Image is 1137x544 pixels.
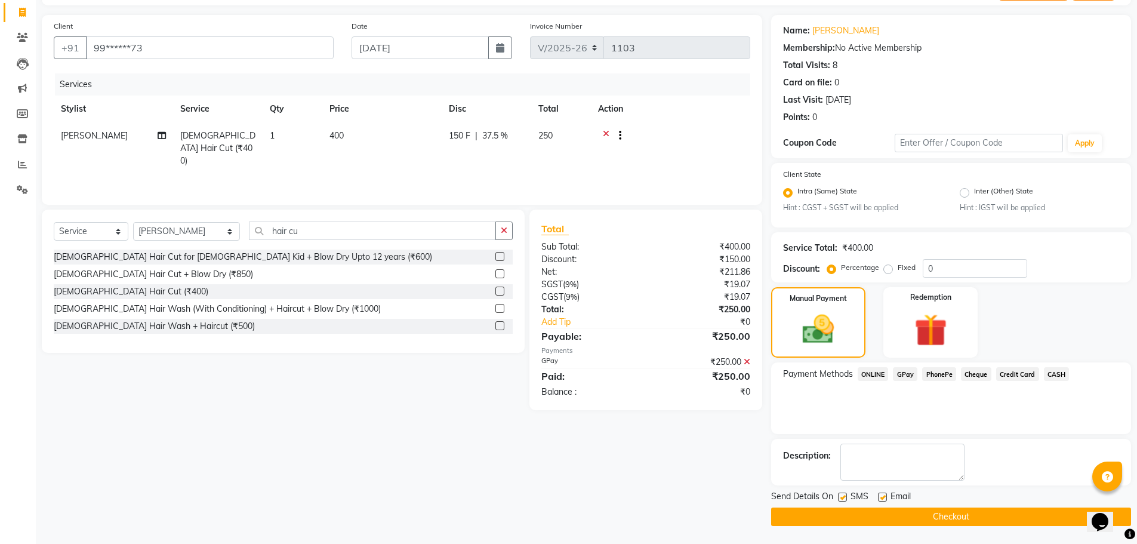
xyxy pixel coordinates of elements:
[783,59,830,72] div: Total Visits:
[793,311,844,348] img: _cash.svg
[812,111,817,124] div: 0
[54,268,253,281] div: [DEMOGRAPHIC_DATA] Hair Cut + Blow Dry (₹850)
[591,96,750,122] th: Action
[783,368,853,380] span: Payment Methods
[783,202,942,213] small: Hint : CGST + SGST will be applied
[904,310,957,351] img: _gift.svg
[532,278,646,291] div: ( )
[783,24,810,37] div: Name:
[54,303,381,315] div: [DEMOGRAPHIC_DATA] Hair Wash (With Conditioning) + Haircut + Blow Dry (₹1000)
[475,130,477,142] span: |
[790,293,847,304] label: Manual Payment
[797,186,857,200] label: Intra (Same) State
[783,76,832,89] div: Card on file:
[173,96,263,122] th: Service
[263,96,322,122] th: Qty
[541,346,750,356] div: Payments
[322,96,442,122] th: Price
[532,266,646,278] div: Net:
[532,316,664,328] a: Add Tip
[898,262,916,273] label: Fixed
[783,450,831,462] div: Description:
[532,356,646,368] div: GPay
[270,130,275,141] span: 1
[825,94,851,106] div: [DATE]
[1068,134,1102,152] button: Apply
[538,130,553,141] span: 250
[783,94,823,106] div: Last Visit:
[352,21,368,32] label: Date
[532,329,646,343] div: Payable:
[54,285,208,298] div: [DEMOGRAPHIC_DATA] Hair Cut (₹400)
[771,490,833,505] span: Send Details On
[532,303,646,316] div: Total:
[812,24,879,37] a: [PERSON_NAME]
[646,291,759,303] div: ₹19.07
[54,320,255,333] div: [DEMOGRAPHIC_DATA] Hair Wash + Haircut (₹500)
[646,253,759,266] div: ₹150.00
[961,367,991,381] span: Cheque
[893,367,917,381] span: GPay
[646,329,759,343] div: ₹250.00
[86,36,334,59] input: Search by Name/Mobile/Email/Code
[329,130,344,141] span: 400
[783,242,837,254] div: Service Total:
[783,42,1119,54] div: No Active Membership
[841,262,879,273] label: Percentage
[665,316,759,328] div: ₹0
[922,367,956,381] span: PhonePe
[646,303,759,316] div: ₹250.00
[842,242,873,254] div: ₹400.00
[482,130,508,142] span: 37.5 %
[55,73,759,96] div: Services
[541,291,563,302] span: CGST
[531,96,591,122] th: Total
[530,21,582,32] label: Invoice Number
[180,130,255,166] span: [DEMOGRAPHIC_DATA] Hair Cut (₹400)
[532,386,646,398] div: Balance :
[54,96,173,122] th: Stylist
[54,21,73,32] label: Client
[566,292,577,302] span: 9%
[996,367,1039,381] span: Credit Card
[449,130,470,142] span: 150 F
[249,222,496,240] input: Search or Scan
[960,202,1119,213] small: Hint : IGST will be applied
[771,508,1131,526] button: Checkout
[532,253,646,266] div: Discount:
[851,490,868,505] span: SMS
[1044,367,1070,381] span: CASH
[1087,496,1125,532] iframe: chat widget
[532,241,646,253] div: Sub Total:
[646,266,759,278] div: ₹211.86
[783,137,895,149] div: Coupon Code
[61,130,128,141] span: [PERSON_NAME]
[532,291,646,303] div: ( )
[891,490,911,505] span: Email
[895,134,1063,152] input: Enter Offer / Coupon Code
[646,369,759,383] div: ₹250.00
[565,279,577,289] span: 9%
[541,223,569,235] span: Total
[783,169,821,180] label: Client State
[646,241,759,253] div: ₹400.00
[54,251,432,263] div: [DEMOGRAPHIC_DATA] Hair Cut for [DEMOGRAPHIC_DATA] Kid + Blow Dry Upto 12 years (₹600)
[910,292,951,303] label: Redemption
[442,96,531,122] th: Disc
[541,279,563,290] span: SGST
[783,111,810,124] div: Points:
[646,278,759,291] div: ₹19.07
[646,356,759,368] div: ₹250.00
[646,386,759,398] div: ₹0
[834,76,839,89] div: 0
[858,367,889,381] span: ONLINE
[833,59,837,72] div: 8
[974,186,1033,200] label: Inter (Other) State
[532,369,646,383] div: Paid:
[783,42,835,54] div: Membership:
[783,263,820,275] div: Discount:
[54,36,87,59] button: +91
